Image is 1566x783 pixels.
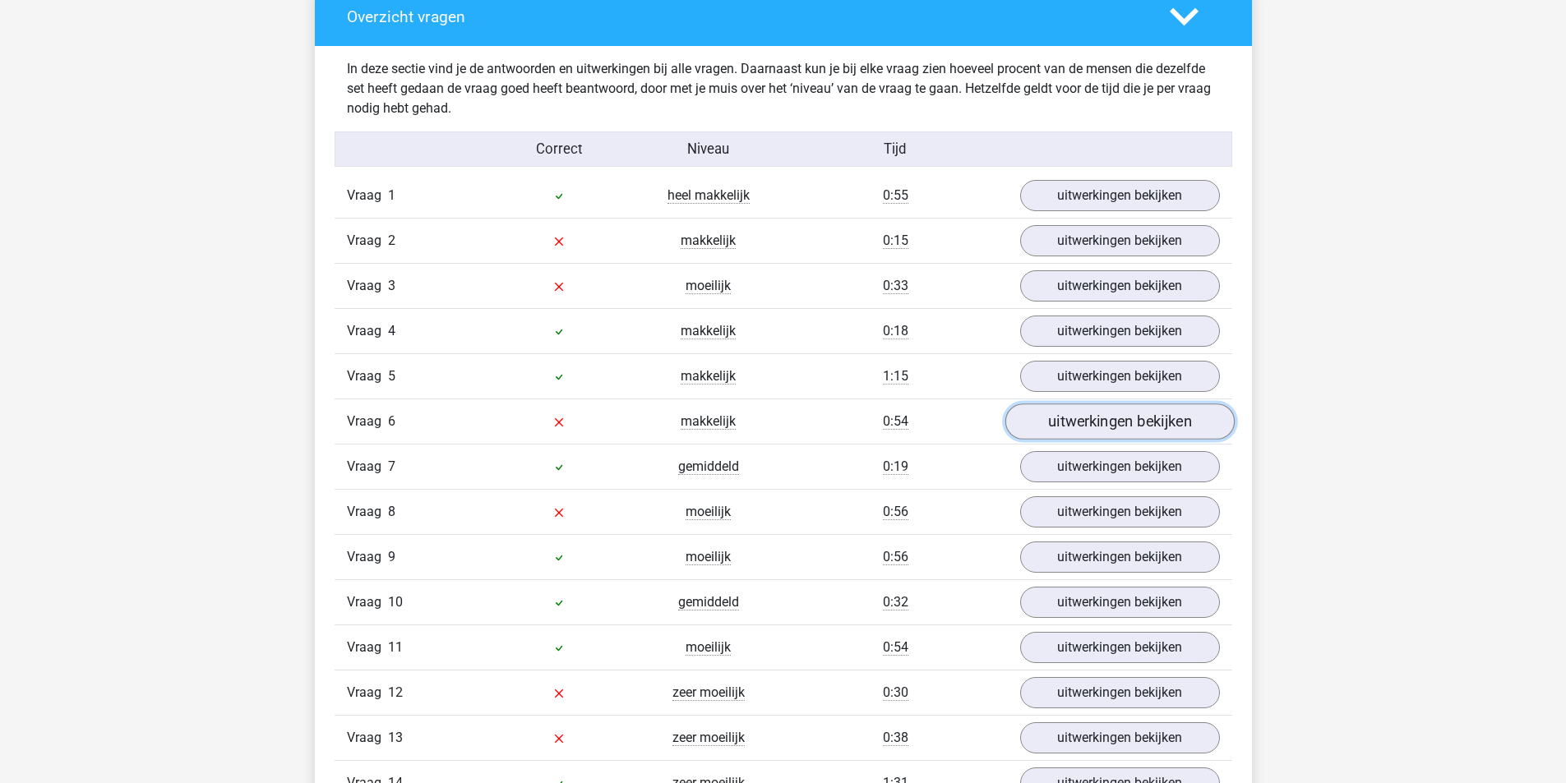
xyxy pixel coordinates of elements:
[686,278,731,294] span: moeilijk
[672,684,745,701] span: zeer moeilijk
[883,323,908,339] span: 0:18
[388,323,395,339] span: 4
[388,458,395,474] span: 7
[1020,451,1220,482] a: uitwerkingen bekijken
[388,504,395,519] span: 8
[347,547,388,567] span: Vraag
[1005,404,1234,440] a: uitwerkingen bekijken
[1020,361,1220,392] a: uitwerkingen bekijken
[681,413,736,430] span: makkelijk
[1020,496,1220,527] a: uitwerkingen bekijken
[1020,541,1220,573] a: uitwerkingen bekijken
[678,594,739,610] span: gemiddeld
[388,549,395,564] span: 9
[634,139,783,159] div: Niveau
[681,368,736,385] span: makkelijk
[1020,587,1220,618] a: uitwerkingen bekijken
[1020,180,1220,211] a: uitwerkingen bekijken
[484,139,634,159] div: Correct
[388,187,395,203] span: 1
[1020,270,1220,302] a: uitwerkingen bekijken
[883,187,908,204] span: 0:55
[388,684,403,700] span: 12
[681,233,736,249] span: makkelijk
[388,278,395,293] span: 3
[388,730,403,745] span: 13
[347,457,388,477] span: Vraag
[347,412,388,431] span: Vraag
[883,458,908,475] span: 0:19
[388,368,395,384] span: 5
[883,684,908,701] span: 0:30
[883,278,908,294] span: 0:33
[347,7,1145,26] h4: Overzicht vragen
[347,231,388,251] span: Vraag
[883,368,908,385] span: 1:15
[1020,316,1220,347] a: uitwerkingen bekijken
[686,549,731,565] span: moeilijk
[668,187,750,204] span: heel makkelijk
[686,639,731,656] span: moeilijk
[335,59,1232,118] div: In deze sectie vind je de antwoorden en uitwerkingen bij alle vragen. Daarnaast kun je bij elke v...
[1020,677,1220,708] a: uitwerkingen bekijken
[883,233,908,249] span: 0:15
[347,366,388,386] span: Vraag
[347,321,388,341] span: Vraag
[883,730,908,746] span: 0:38
[347,638,388,657] span: Vraag
[883,413,908,430] span: 0:54
[347,186,388,205] span: Vraag
[883,549,908,565] span: 0:56
[883,504,908,520] span: 0:56
[883,639,908,656] span: 0:54
[347,502,388,522] span: Vraag
[672,730,745,746] span: zeer moeilijk
[347,683,388,702] span: Vraag
[681,323,736,339] span: makkelijk
[883,594,908,610] span: 0:32
[388,639,403,655] span: 11
[686,504,731,520] span: moeilijk
[388,594,403,610] span: 10
[347,592,388,612] span: Vraag
[783,139,1007,159] div: Tijd
[1020,722,1220,753] a: uitwerkingen bekijken
[347,276,388,296] span: Vraag
[347,728,388,748] span: Vraag
[1020,632,1220,663] a: uitwerkingen bekijken
[1020,225,1220,256] a: uitwerkingen bekijken
[678,458,739,475] span: gemiddeld
[388,413,395,429] span: 6
[388,233,395,248] span: 2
